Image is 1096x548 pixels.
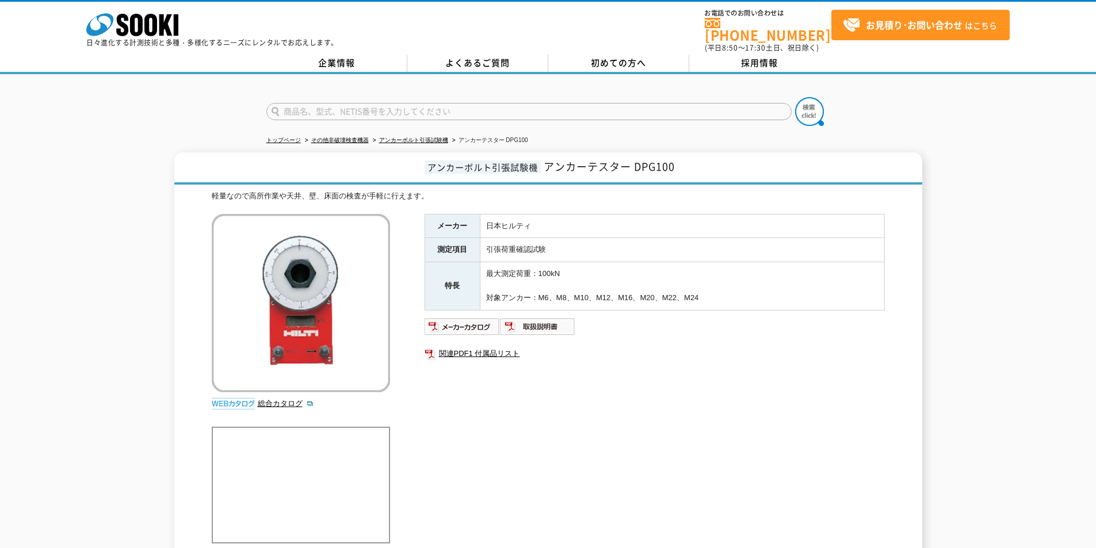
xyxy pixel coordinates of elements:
[500,317,575,336] img: 取扱説明書
[450,135,528,147] li: アンカーテスター DPG100
[266,103,792,120] input: 商品名、型式、NETIS番号を入力してください
[689,55,830,72] a: 採用情報
[425,346,885,361] a: 関連PDF1 付属品リスト
[480,238,884,262] td: 引張荷重確認試験
[212,190,885,202] div: 軽量なので高所作業や天井、壁、床面の検査が手軽に行えます。
[407,55,548,72] a: よくあるご質問
[480,214,884,238] td: 日本ヒルティ
[425,160,541,174] span: アンカーボルト引張試験機
[425,325,500,334] a: メーカーカタログ
[544,159,675,174] span: アンカーテスター DPG100
[266,137,301,143] a: トップページ
[722,43,738,53] span: 8:50
[266,55,407,72] a: 企業情報
[425,238,480,262] th: 測定項目
[745,43,766,53] span: 17:30
[705,10,831,17] span: お電話でのお問い合わせは
[425,214,480,238] th: メーカー
[480,262,884,310] td: 最大測定荷重：100kN 対象アンカー：M6、M8、M10、M12、M16、M20、M22、M24
[311,137,369,143] a: その他非破壊検査機器
[212,398,255,409] img: webカタログ
[86,39,338,46] p: 日々進化する計測技術と多種・多様化するニーズにレンタルでお応えします。
[591,56,646,69] span: 初めての方へ
[705,18,831,41] a: [PHONE_NUMBER]
[705,43,819,53] span: (平日 ～ 土日、祝日除く)
[258,399,314,408] a: 総合カタログ
[866,18,963,32] strong: お見積り･お問い合わせ
[548,55,689,72] a: 初めての方へ
[831,10,1010,40] a: お見積り･お問い合わせはこちら
[795,97,824,126] img: btn_search.png
[843,17,997,34] span: はこちら
[500,325,575,334] a: 取扱説明書
[212,214,390,392] img: アンカーテスター DPG100
[379,137,448,143] a: アンカーボルト引張試験機
[425,262,480,310] th: 特長
[425,317,500,336] img: メーカーカタログ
